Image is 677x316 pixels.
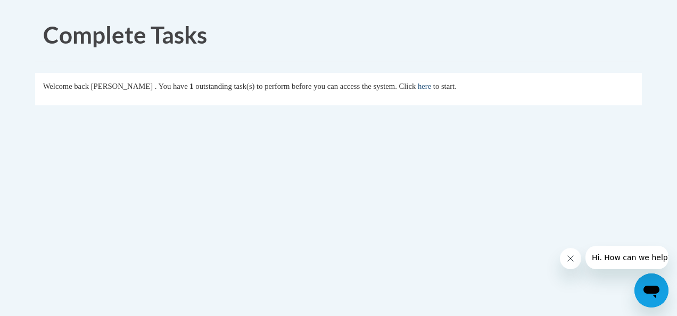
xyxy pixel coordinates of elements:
[43,21,207,48] span: Complete Tasks
[155,82,188,90] span: . You have
[560,248,581,269] iframe: Close message
[189,82,193,90] span: 1
[585,246,668,269] iframe: Message from company
[634,273,668,307] iframe: Button to launch messaging window
[195,82,416,90] span: outstanding task(s) to perform before you can access the system. Click
[43,82,89,90] span: Welcome back
[91,82,153,90] span: [PERSON_NAME]
[418,82,431,90] a: here
[6,7,86,16] span: Hi. How can we help?
[433,82,457,90] span: to start.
